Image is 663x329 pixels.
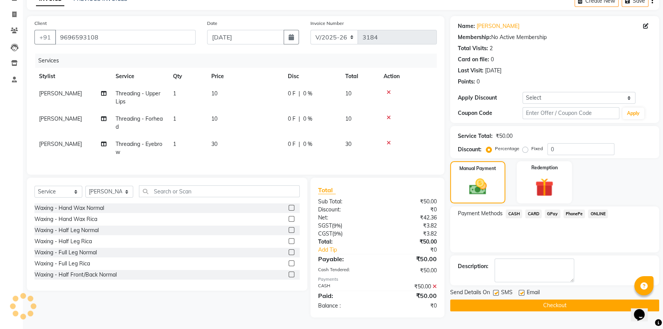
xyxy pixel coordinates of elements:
[377,267,443,275] div: ₹50.00
[173,141,176,147] span: 1
[39,90,82,97] span: [PERSON_NAME]
[173,115,176,122] span: 1
[55,30,196,44] input: Search by Name/Mobile/Email/Code
[458,56,489,64] div: Card on file:
[34,237,92,246] div: Waxing - Half Leg Rica
[477,22,519,30] a: [PERSON_NAME]
[525,210,542,218] span: CARD
[34,30,56,44] button: +91
[377,198,443,206] div: ₹50.00
[168,68,207,85] th: Qty
[312,214,377,222] div: Net:
[490,44,493,52] div: 2
[111,68,168,85] th: Service
[458,33,652,41] div: No Active Membership
[299,140,300,148] span: |
[531,145,543,152] label: Fixed
[388,246,443,254] div: ₹0
[545,210,560,218] span: GPay
[34,20,47,27] label: Client
[312,291,377,300] div: Paid:
[34,260,90,268] div: Waxing - Full Leg Rica
[312,230,377,238] div: ( )
[464,177,492,197] img: _cash.svg
[377,214,443,222] div: ₹42.36
[288,140,296,148] span: 0 F
[207,20,217,27] label: Date
[312,238,377,246] div: Total:
[622,108,644,119] button: Apply
[211,115,217,122] span: 10
[377,230,443,238] div: ₹3.82
[458,33,491,41] div: Membership:
[531,164,558,171] label: Redemption
[458,146,482,154] div: Discount:
[477,78,480,86] div: 0
[39,141,82,147] span: [PERSON_NAME]
[34,68,111,85] th: Stylist
[333,223,341,229] span: 9%
[495,145,519,152] label: Percentage
[318,276,437,283] div: Payments
[458,22,475,30] div: Name:
[318,230,332,237] span: CGST
[523,107,619,119] input: Enter Offer / Coupon Code
[341,68,379,85] th: Total
[211,141,217,147] span: 30
[39,115,82,122] span: [PERSON_NAME]
[34,226,99,234] div: Waxing - Half Leg Normal
[312,198,377,206] div: Sub Total:
[377,254,443,264] div: ₹50.00
[34,215,97,223] div: Waxing - Hand Wax Rica
[312,283,377,291] div: CASH
[588,210,608,218] span: ONLINE
[303,90,312,98] span: 0 %
[303,115,312,123] span: 0 %
[491,56,494,64] div: 0
[506,210,522,218] span: CASH
[377,283,443,291] div: ₹50.00
[139,185,300,197] input: Search or Scan
[35,54,443,68] div: Services
[458,132,493,140] div: Service Total:
[312,206,377,214] div: Discount:
[458,67,483,75] div: Last Visit:
[116,90,160,105] span: Threading - Upper Lips
[496,132,513,140] div: ₹50.00
[207,68,283,85] th: Price
[299,90,300,98] span: |
[527,288,540,298] span: Email
[377,291,443,300] div: ₹50.00
[377,302,443,310] div: ₹0
[211,90,217,97] span: 10
[563,210,585,218] span: PhonePe
[288,115,296,123] span: 0 F
[458,262,488,270] div: Description:
[334,231,341,237] span: 9%
[501,288,513,298] span: SMS
[312,222,377,230] div: ( )
[318,186,336,194] span: Total
[303,140,312,148] span: 0 %
[485,67,501,75] div: [DATE]
[34,204,104,212] div: Waxing - Hand Wax Normal
[173,90,176,97] span: 1
[458,44,488,52] div: Total Visits:
[312,254,377,264] div: Payable:
[283,68,341,85] th: Disc
[379,68,437,85] th: Action
[116,141,162,155] span: Threading - Eyebrow
[377,238,443,246] div: ₹50.00
[450,300,659,311] button: Checkout
[345,115,351,122] span: 10
[377,206,443,214] div: ₹0
[34,249,97,257] div: Waxing - Full Leg Normal
[34,271,117,279] div: Waxing - Half Front/Back Normal
[458,109,523,117] div: Coupon Code
[529,176,559,199] img: _gift.svg
[288,90,296,98] span: 0 F
[345,141,351,147] span: 30
[312,302,377,310] div: Balance :
[312,246,389,254] a: Add Tip
[299,115,300,123] span: |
